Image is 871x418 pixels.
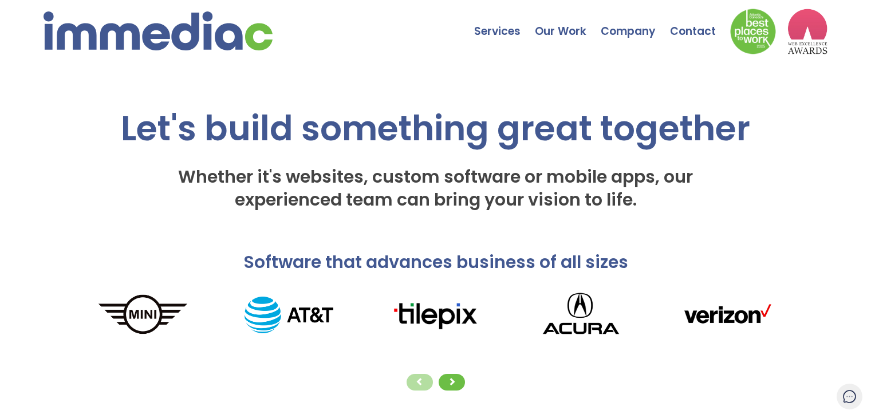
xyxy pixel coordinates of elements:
[362,299,508,331] img: tilepixLogo.png
[44,11,273,50] img: immediac
[243,250,628,274] span: Software that advances business of all sizes
[216,297,362,333] img: AT%26T_logo.png
[508,285,654,344] img: Acura_logo.png
[601,3,670,43] a: Company
[70,293,216,337] img: MINI_logo.png
[787,9,827,54] img: logo2_wea_nobg.webp
[535,3,601,43] a: Our Work
[730,9,776,54] img: Down
[670,3,730,43] a: Contact
[178,164,693,212] span: Whether it's websites, custom software or mobile apps, our experienced team can bring your vision...
[654,299,800,330] img: verizonLogo.png
[474,3,535,43] a: Services
[121,104,750,152] span: Let's build something great together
